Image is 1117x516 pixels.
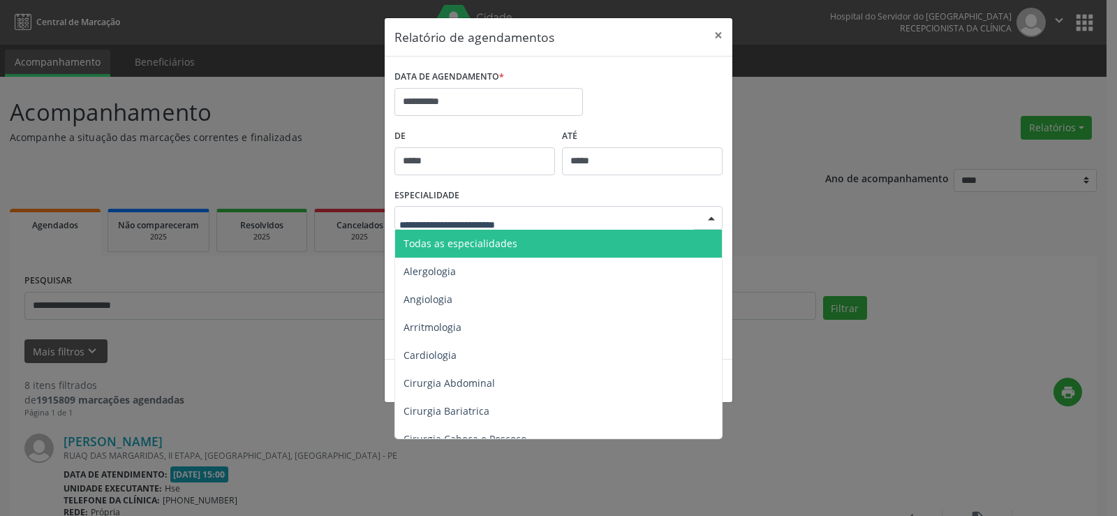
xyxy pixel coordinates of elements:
[404,376,495,390] span: Cirurgia Abdominal
[394,126,555,147] label: De
[394,185,459,207] label: ESPECIALIDADE
[404,237,517,250] span: Todas as especialidades
[704,18,732,52] button: Close
[394,28,554,46] h5: Relatório de agendamentos
[404,320,461,334] span: Arritmologia
[404,265,456,278] span: Alergologia
[404,432,526,445] span: Cirurgia Cabeça e Pescoço
[404,348,457,362] span: Cardiologia
[404,293,452,306] span: Angiologia
[562,126,723,147] label: ATÉ
[404,404,489,418] span: Cirurgia Bariatrica
[394,66,504,88] label: DATA DE AGENDAMENTO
